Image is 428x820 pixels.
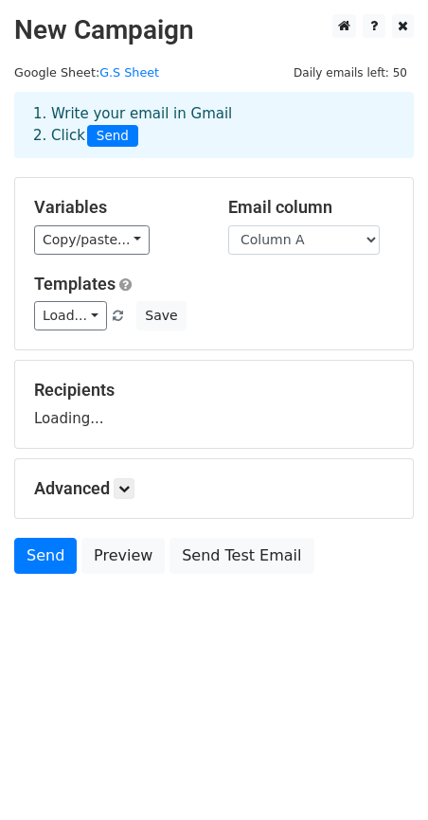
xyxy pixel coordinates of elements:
div: 1. Write your email in Gmail 2. Click [19,103,409,147]
span: Daily emails left: 50 [287,62,414,83]
h5: Recipients [34,380,394,401]
a: Daily emails left: 50 [287,65,414,80]
h2: New Campaign [14,14,414,46]
a: Templates [34,274,116,294]
h5: Email column [228,197,394,218]
span: Send [87,125,138,148]
button: Save [136,301,186,330]
small: Google Sheet: [14,65,159,80]
a: Load... [34,301,107,330]
a: G.S Sheet [99,65,159,80]
a: Copy/paste... [34,225,150,255]
a: Preview [81,538,165,574]
a: Send Test Email [169,538,313,574]
a: Send [14,538,77,574]
h5: Variables [34,197,200,218]
h5: Advanced [34,478,394,499]
div: Loading... [34,380,394,429]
